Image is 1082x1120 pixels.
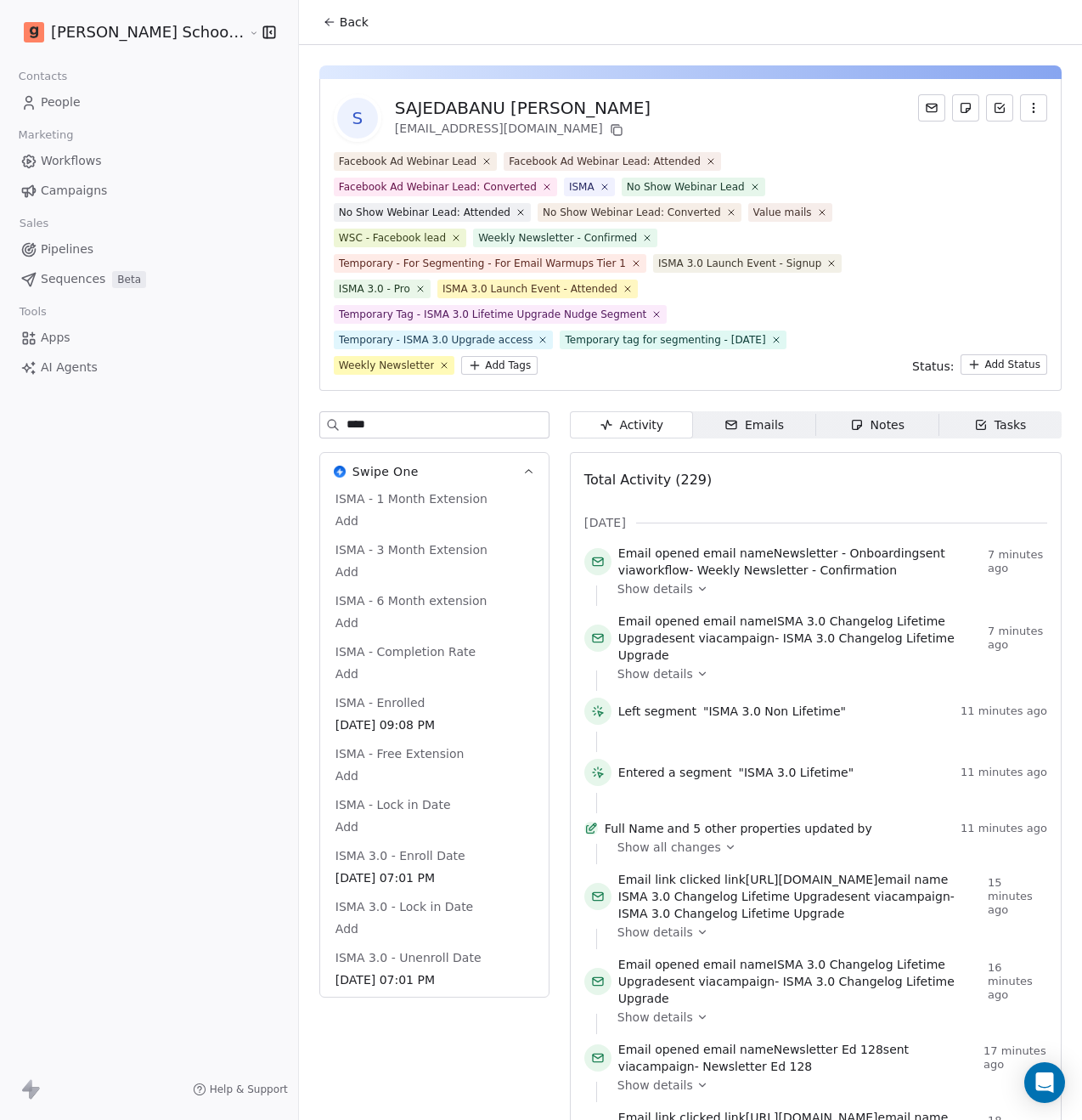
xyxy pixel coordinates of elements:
[395,96,651,120] div: SAJEDABANU [PERSON_NAME]
[509,154,701,169] div: Facebook Ad Webinar Lead: Attended
[850,416,904,434] div: Notes
[461,356,538,375] button: Add Tags
[618,1041,977,1075] span: email name sent via campaign -
[339,154,476,169] div: Facebook Ad Webinar Lead
[41,240,93,258] span: Pipelines
[617,1009,693,1026] span: Show details
[617,839,1035,856] a: Show all changes
[335,665,533,682] span: Add
[112,271,146,288] span: Beta
[332,949,485,966] span: ISMA 3.0 - Unenroll Date
[617,665,693,682] span: Show details
[961,354,1047,375] button: Add Status
[14,265,285,293] a: SequencesBeta
[618,890,844,903] span: ISMA 3.0 Changelog Lifetime Upgrade
[618,614,945,645] span: ISMA 3.0 Changelog Lifetime Upgrade
[618,764,732,781] span: Entered a segment
[617,1077,1035,1094] a: Show details
[334,466,346,478] img: Swipe One
[14,324,285,352] a: Apps
[617,580,1035,597] a: Show details
[11,64,75,89] span: Contacts
[14,235,285,263] a: Pipelines
[858,820,872,837] span: by
[584,472,712,488] span: Total Activity (229)
[335,869,533,886] span: [DATE] 07:01 PM
[320,453,549,490] button: Swipe OneSwipe One
[617,924,1035,941] a: Show details
[617,1009,1035,1026] a: Show details
[974,416,1027,434] div: Tasks
[617,1077,693,1094] span: Show details
[988,625,1047,652] span: 7 minutes ago
[339,205,510,220] div: No Show Webinar Lead: Attended
[339,230,446,246] div: WSC - Facebook lead
[618,546,700,560] span: Email opened
[335,614,533,631] span: Add
[332,592,491,609] span: ISMA - 6 Month extension
[618,873,721,886] span: Email link clicked
[41,329,70,347] span: Apps
[774,1043,883,1056] span: Newsletter Ed 128
[668,820,854,837] span: and 5 other properties updated
[724,416,784,434] div: Emails
[14,177,285,205] a: Campaigns
[618,631,955,662] span: ISMA 3.0 Changelog Lifetime Upgrade
[335,563,533,580] span: Add
[753,205,812,220] div: Value mails
[335,716,533,733] span: [DATE] 09:08 PM
[332,541,491,558] span: ISMA - 3 Month Extension
[618,613,981,664] span: email name sent via campaign -
[313,7,379,37] button: Back
[12,299,54,325] span: Tools
[746,873,878,886] span: [URL][DOMAIN_NAME]
[339,358,435,373] div: Weekly Newsletter
[618,703,696,720] span: Left segment
[627,179,745,195] div: No Show Webinar Lead
[912,358,954,375] span: Status:
[339,179,537,195] div: Facebook Ad Webinar Lead: Converted
[14,354,285,382] a: AI Agents
[543,205,721,220] div: No Show Webinar Lead: Converted
[335,920,533,937] span: Add
[41,93,81,111] span: People
[442,281,617,297] div: ISMA 3.0 Launch Event - Attended
[605,820,664,837] span: Full Name
[14,147,285,175] a: Workflows
[332,847,469,864] span: ISMA 3.0 - Enroll Date
[703,703,846,720] span: "ISMA 3.0 Non Lifetime"
[339,332,533,348] div: Temporary - ISMA 3.0 Upgrade access
[352,463,419,480] span: Swipe One
[702,1060,812,1073] span: Newsletter Ed 128
[697,563,897,577] span: Weekly Newsletter - Confirmation
[618,958,700,971] span: Email opened
[618,614,700,628] span: Email opened
[618,956,981,1007] span: email name sent via campaign -
[14,88,285,116] a: People
[618,1043,700,1056] span: Email opened
[739,764,854,781] span: "ISMA 3.0 Lifetime"
[617,924,693,941] span: Show details
[193,1083,288,1096] a: Help & Support
[332,490,491,507] span: ISMA - 1 Month Extension
[11,122,81,148] span: Marketing
[983,1044,1047,1072] span: 17 minutes ago
[210,1083,288,1096] span: Help & Support
[332,898,476,915] span: ISMA 3.0 - Lock in Date
[332,796,454,813] span: ISMA - Lock in Date
[565,332,765,348] div: Temporary tag for segmenting - [DATE]
[24,22,44,42] img: Goela%20School%20Logos%20(4).png
[395,120,651,140] div: [EMAIL_ADDRESS][DOMAIN_NAME]
[41,359,98,376] span: AI Agents
[618,975,955,1005] span: ISMA 3.0 Changelog Lifetime Upgrade
[658,256,821,271] div: ISMA 3.0 Launch Event - Signup
[12,211,56,236] span: Sales
[569,179,595,195] div: ISMA
[1024,1062,1065,1103] div: Open Intercom Messenger
[337,98,378,139] span: S
[332,694,429,711] span: ISMA - Enrolled
[20,18,236,47] button: [PERSON_NAME] School of Finance LLP
[988,876,1047,917] span: 15 minutes ago
[584,514,626,531] span: [DATE]
[41,182,107,200] span: Campaigns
